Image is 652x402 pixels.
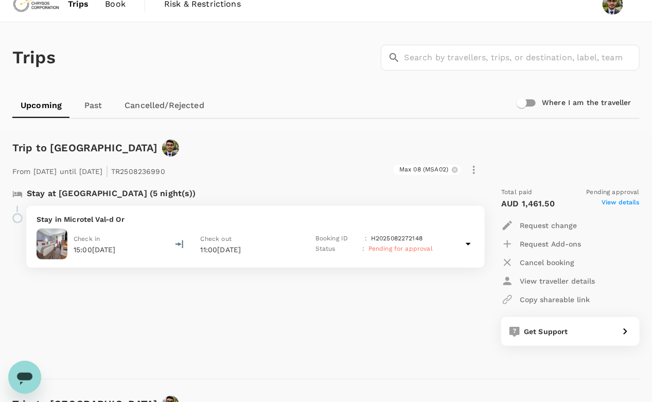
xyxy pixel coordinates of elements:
button: Request change [501,216,577,235]
button: Cancel booking [501,253,574,272]
p: Request Add-ons [520,239,581,249]
span: Total paid [501,187,533,198]
p: 15:00[DATE] [74,244,116,255]
p: H2025082272148 [371,234,422,244]
a: Upcoming [12,93,70,118]
p: Stay in Microtel Val-d Or [37,214,474,224]
img: Microtel Val-d Or [37,229,67,259]
p: Request change [520,220,577,231]
p: : [365,234,367,244]
span: View details [602,198,640,210]
span: Max 08 (MSA02) [393,165,454,174]
p: AUD 1,461.50 [501,198,555,210]
button: View traveller details [501,272,595,290]
p: View traveller details [520,276,595,286]
button: Request Add-ons [501,235,581,253]
span: Pending for approval [368,245,433,252]
button: Copy shareable link [501,290,590,309]
span: | [105,164,109,178]
input: Search by travellers, trips, or destination, label, team [404,45,640,71]
p: : [362,244,364,254]
span: Pending approval [587,187,640,198]
div: Max 08 (MSA02) [393,165,461,175]
a: Past [70,93,116,118]
h6: Where I am the traveller [542,97,631,109]
a: Cancelled/Rejected [116,93,213,118]
span: Check out [201,235,232,242]
h6: Trip to [GEOGRAPHIC_DATA] [12,139,158,156]
span: Get Support [524,327,568,336]
p: Copy shareable link [520,294,590,305]
p: From [DATE] until [DATE] TR2508236990 [12,161,165,179]
img: avatar-673d91e4a1763.jpeg [162,139,179,156]
p: Booking ID [315,234,361,244]
p: Status [315,244,358,254]
span: Check in [74,235,100,242]
p: 11:00[DATE] [201,244,298,255]
iframe: Button to launch messaging window [8,361,41,394]
h1: Trips [12,22,56,93]
p: Stay at [GEOGRAPHIC_DATA] (5 night(s)) [27,187,196,200]
p: Cancel booking [520,257,574,268]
